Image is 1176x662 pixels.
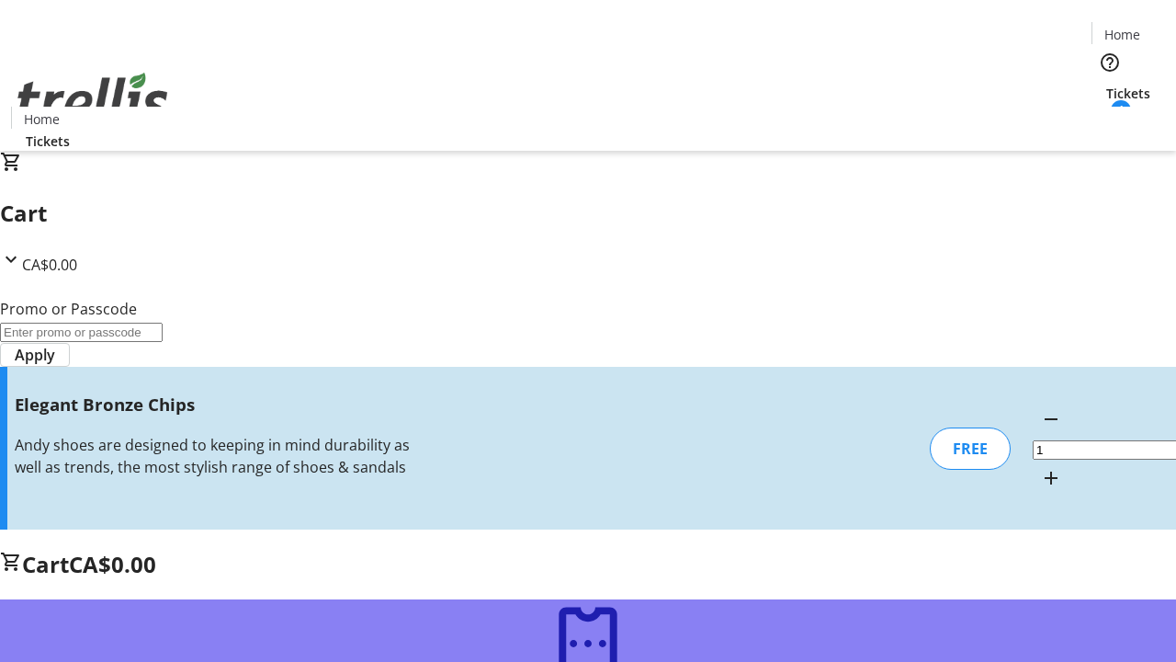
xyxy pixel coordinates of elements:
span: Home [1104,25,1140,44]
div: FREE [930,428,1011,470]
a: Tickets [11,131,85,151]
button: Increment by one [1033,460,1069,496]
span: Tickets [26,131,70,151]
span: CA$0.00 [22,255,77,275]
span: Tickets [1106,84,1150,103]
h3: Elegant Bronze Chips [15,392,416,417]
button: Help [1091,44,1128,81]
span: CA$0.00 [69,549,156,579]
img: Orient E2E Organization GZ8Kxgtmgg's Logo [11,52,175,144]
span: Apply [15,344,55,366]
a: Home [12,109,71,129]
button: Decrement by one [1033,401,1069,438]
a: Tickets [1091,84,1165,103]
a: Home [1092,25,1151,44]
div: Andy shoes are designed to keeping in mind durability as well as trends, the most stylish range o... [15,434,416,478]
span: Home [24,109,60,129]
button: Cart [1091,103,1128,140]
